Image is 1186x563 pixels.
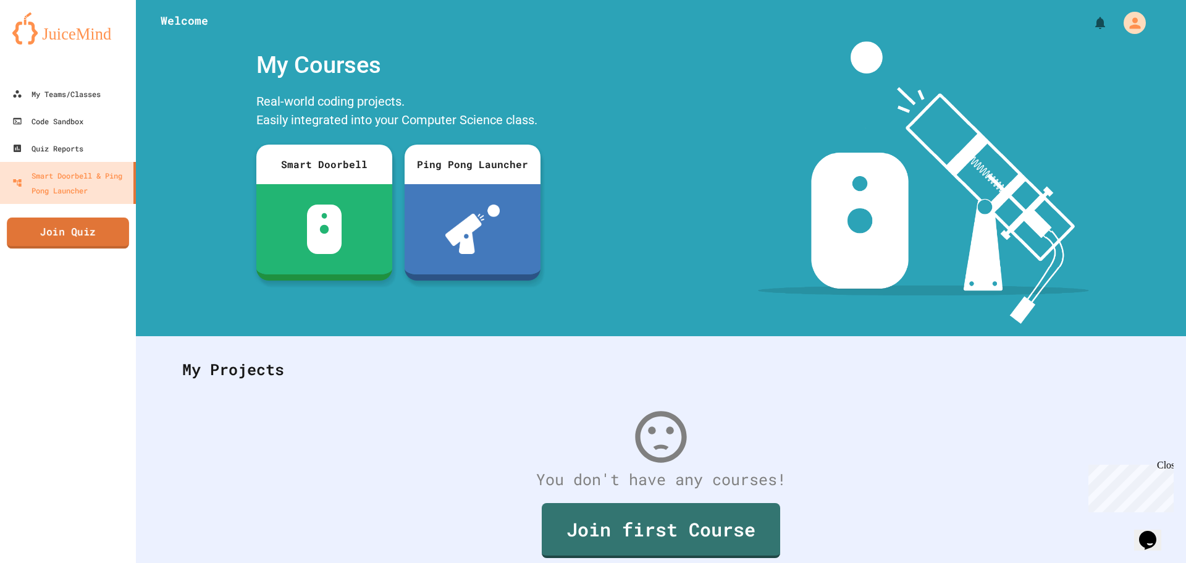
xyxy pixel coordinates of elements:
[758,41,1089,324] img: banner-image-my-projects.png
[405,145,540,184] div: Ping Pong Launcher
[7,218,129,248] a: Join Quiz
[1134,514,1174,551] iframe: chat widget
[12,12,124,44] img: logo-orange.svg
[12,114,83,129] div: Code Sandbox
[12,141,83,156] div: Quiz Reports
[1111,9,1149,37] div: My Account
[256,145,392,184] div: Smart Doorbell
[5,5,85,78] div: Chat with us now!Close
[445,205,500,254] img: ppl-with-ball.png
[170,468,1152,491] div: You don't have any courses!
[12,87,101,101] div: My Teams/Classes
[170,345,1152,394] div: My Projects
[1070,12,1111,33] div: My Notifications
[307,205,342,254] img: sdb-white.svg
[12,168,128,198] div: Smart Doorbell & Ping Pong Launcher
[1083,460,1174,512] iframe: chat widget
[250,89,547,135] div: Real-world coding projects. Easily integrated into your Computer Science class.
[250,41,547,89] div: My Courses
[542,503,780,558] a: Join first Course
